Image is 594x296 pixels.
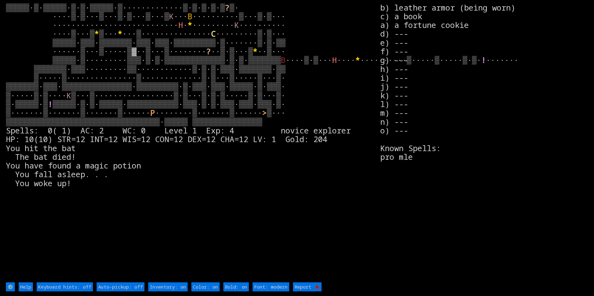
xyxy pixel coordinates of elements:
font: C [211,28,216,39]
font: K [234,20,239,30]
input: Report 🐞 [293,282,322,291]
font: K [169,11,174,21]
input: Keyboard hints: off [37,282,93,291]
font: > [262,107,267,118]
font: B [188,11,192,21]
input: ⚙️ [6,282,15,291]
font: ? [206,46,211,56]
font: P [150,107,155,118]
stats: b) leather armor (being worn) c) a book a) a fortune cookie d) --- e) --- f) --- g) --- h) --- i)... [380,3,588,281]
font: ? [225,2,230,13]
font: K [66,90,71,101]
font: H [178,20,183,30]
input: Auto-pickup: off [97,282,144,291]
input: Font: modern [253,282,289,291]
input: Help [19,282,33,291]
input: Color: on [191,282,220,291]
font: H [332,55,337,65]
font: B [281,55,286,65]
larn: ▒▒▒▒▒·▒·▒▒▒▒▒·▒·▒·▒▒▒▒▒·▒·············▒·▒·▒·▒·▒ ▒· ····▒·▒···▒···▒·▒···▒···▒ ··· ··········▒···▒·... [6,3,380,281]
font: ! [48,99,53,109]
input: Inventory: on [148,282,188,291]
input: Bold: on [223,282,249,291]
